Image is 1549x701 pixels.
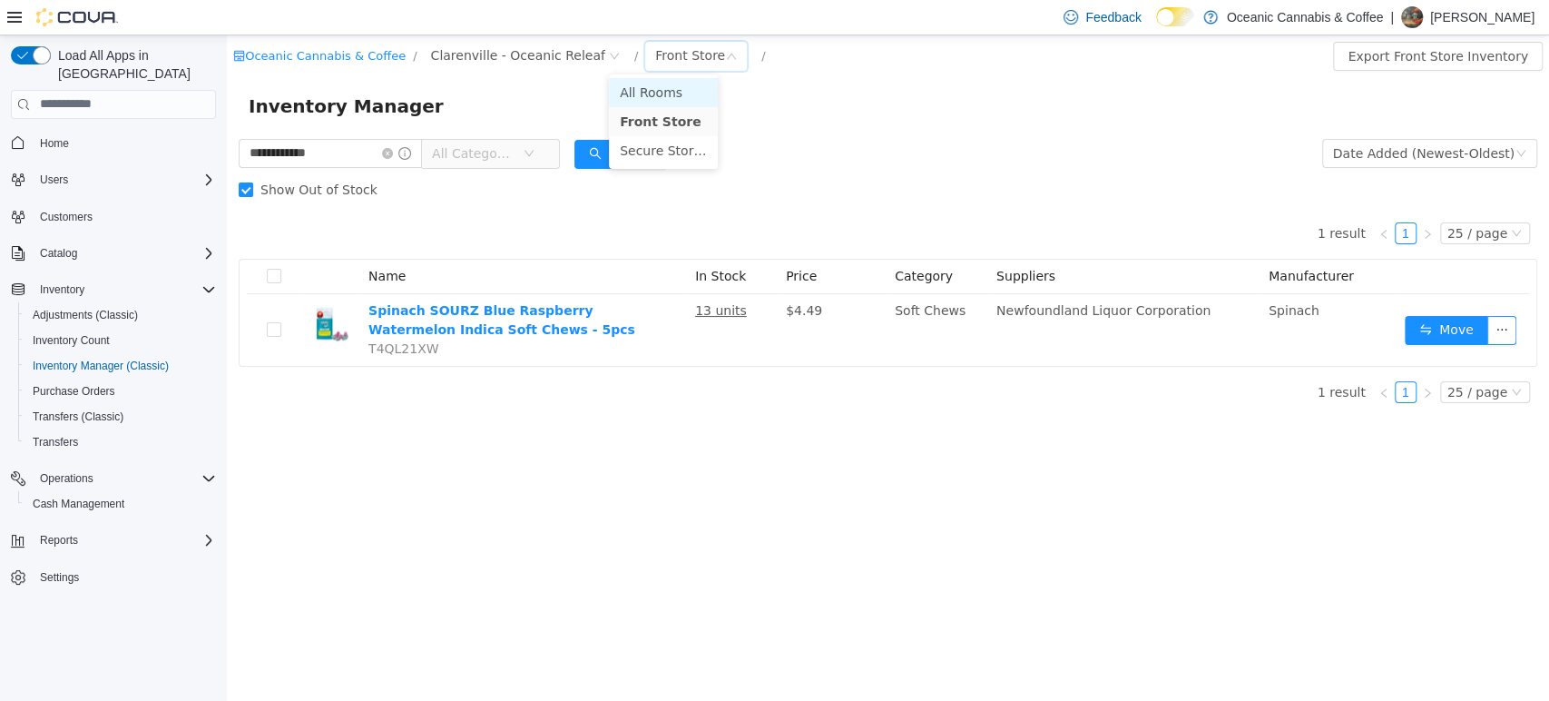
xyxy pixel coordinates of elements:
span: Adjustments (Classic) [33,308,138,322]
div: Front Store [428,6,498,34]
a: 1 [1169,347,1189,367]
span: Dark Mode [1156,26,1157,27]
span: Users [40,173,68,187]
i: icon: close-circle [155,113,166,123]
button: Inventory Count [18,328,223,353]
span: Transfers [25,431,216,453]
span: In Stock [468,233,519,248]
a: Transfers (Classic) [25,406,131,428]
span: Spinach [1042,268,1093,282]
li: 1 [1168,346,1190,368]
span: Load All Apps in [GEOGRAPHIC_DATA] [51,46,216,83]
span: Cash Management [25,493,216,515]
a: Cash Management [25,493,132,515]
button: Cash Management [18,491,223,517]
span: Inventory Count [33,333,110,348]
a: Adjustments (Classic) [25,304,145,326]
span: Operations [33,468,216,489]
span: Customers [33,205,216,228]
li: 1 result [1091,187,1139,209]
i: icon: right [1195,193,1206,204]
button: Operations [4,466,223,491]
button: Inventory Manager (Classic) [18,353,223,379]
span: Suppliers [770,233,828,248]
div: 25 / page [1221,347,1280,367]
td: Soft Chews [661,259,762,331]
span: Inventory Manager (Classic) [25,355,216,377]
button: icon: swapMove [1178,281,1261,310]
a: Customers [33,206,100,228]
button: Customers [4,203,223,230]
a: icon: shopOceanic Cannabis & Coffee [6,14,179,27]
div: Date Added (Newest-Oldest) [1106,104,1288,132]
nav: Complex example [11,123,216,638]
button: Export Front Store Inventory [1106,6,1315,35]
u: 13 units [468,268,520,282]
span: / [186,14,190,27]
input: Dark Mode [1156,7,1194,26]
i: icon: right [1195,352,1206,363]
span: Catalog [40,246,77,261]
span: Users [33,169,216,191]
button: Adjustments (Classic) [18,302,223,328]
li: 1 [1168,187,1190,209]
button: Catalog [4,241,223,266]
span: Adjustments (Classic) [25,304,216,326]
img: Cova [36,8,118,26]
a: Inventory Manager (Classic) [25,355,176,377]
li: Next Page [1190,346,1211,368]
span: Inventory Manager [22,56,228,85]
button: Operations [33,468,101,489]
span: Home [40,136,69,151]
span: Inventory [40,282,84,297]
button: Users [33,169,75,191]
div: Samantha Craig [1401,6,1423,28]
a: Inventory Count [25,330,117,351]
span: Purchase Orders [33,384,115,399]
span: Transfers (Classic) [25,406,216,428]
button: Users [4,167,223,193]
span: Inventory Count [25,330,216,351]
p: [PERSON_NAME] [1430,6,1534,28]
button: Catalog [33,242,84,264]
span: Transfers (Classic) [33,410,123,424]
p: | [1390,6,1394,28]
span: / [534,14,538,27]
span: / [407,14,411,27]
li: Next Page [1190,187,1211,209]
span: Inventory Manager (Classic) [33,359,169,373]
span: T4QL21XW [142,306,212,321]
i: icon: left [1152,352,1162,363]
li: Secure Storage [382,101,491,130]
li: 1 result [1091,346,1139,368]
li: All Rooms [382,43,491,72]
span: Reports [40,533,78,548]
span: Reports [33,529,216,551]
button: Home [4,130,223,156]
i: icon: shop [6,15,18,26]
i: icon: down [1284,193,1295,205]
i: icon: left [1152,193,1162,204]
span: Name [142,233,179,248]
span: $4.49 [559,268,595,282]
button: icon: searchSearch [348,104,440,133]
div: 25 / page [1221,188,1280,208]
span: Transfers [33,435,78,449]
button: icon: ellipsis [1260,281,1289,310]
span: Purchase Orders [25,380,216,402]
span: Price [559,233,590,248]
span: Feedback [1085,8,1141,26]
span: Operations [40,471,93,486]
li: Previous Page [1146,187,1168,209]
button: Reports [33,529,85,551]
span: Catalog [33,242,216,264]
span: All Categories [205,109,288,127]
li: Front Store [382,72,491,101]
a: Transfers [25,431,85,453]
a: Purchase Orders [25,380,123,402]
button: Inventory [4,277,223,302]
img: Spinach SOURZ Blue Raspberry Watermelon Indica Soft Chews - 5pcs hero shot [82,266,127,311]
button: Transfers (Classic) [18,404,223,429]
span: Category [668,233,726,248]
a: Settings [33,567,86,588]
